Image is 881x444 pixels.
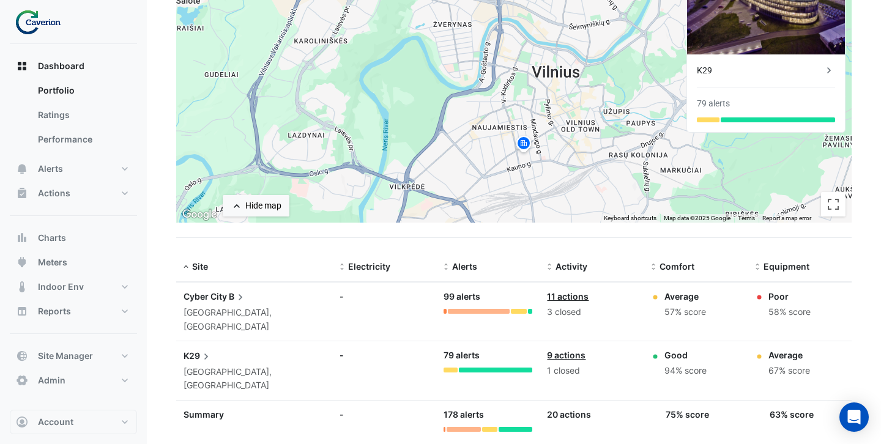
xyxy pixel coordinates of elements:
div: Average [664,290,706,303]
div: 3 closed [547,305,636,319]
div: 99 alerts [444,290,533,304]
app-icon: Alerts [16,163,28,175]
app-icon: Dashboard [16,60,28,72]
span: Electricity [348,261,390,272]
span: B [229,290,247,303]
app-icon: Actions [16,187,28,199]
app-icon: Site Manager [16,350,28,362]
img: Company Logo [15,10,70,34]
span: Indoor Env [38,281,84,293]
a: Ratings [28,103,137,127]
span: Alerts [452,261,477,272]
app-icon: Reports [16,305,28,317]
div: K29 [697,64,823,77]
span: Meters [38,256,67,268]
a: 11 actions [547,291,589,302]
a: Open this area in Google Maps (opens a new window) [179,207,220,223]
span: Reports [38,305,71,317]
span: Alerts [38,163,63,175]
app-icon: Charts [16,232,28,244]
app-icon: Admin [16,374,28,387]
div: Poor [768,290,811,303]
div: 75% score [666,408,709,421]
div: 94% score [664,364,707,378]
span: Account [38,416,73,428]
span: Site Manager [38,350,93,362]
div: 79 alerts [697,97,730,110]
button: Indoor Env [10,275,137,299]
div: 67% score [768,364,810,378]
span: Admin [38,374,65,387]
div: - [340,408,429,421]
span: Activity [556,261,587,272]
span: Charts [38,232,66,244]
div: Good [664,349,707,361]
div: 58% score [768,305,811,319]
span: Map data ©2025 Google [664,215,730,221]
button: Keyboard shortcuts [604,214,656,223]
app-icon: Meters [16,256,28,268]
button: Alerts [10,157,137,181]
a: Terms (opens in new tab) [738,215,755,221]
span: Site [192,261,208,272]
app-icon: Indoor Env [16,281,28,293]
button: Meters [10,250,137,275]
img: site-pin.svg [514,135,533,156]
div: [GEOGRAPHIC_DATA], [GEOGRAPHIC_DATA] [184,365,325,393]
div: 178 alerts [444,408,533,422]
button: Dashboard [10,54,137,78]
button: Charts [10,226,137,250]
button: Actions [10,181,137,205]
div: 1 closed [547,364,636,378]
button: Site Manager [10,344,137,368]
span: K29 [184,349,212,362]
button: Account [10,410,137,434]
button: Reports [10,299,137,324]
div: 20 actions [547,408,636,421]
div: Open Intercom Messenger [839,402,869,432]
img: Google [179,207,220,223]
div: 63% score [770,408,814,421]
span: Actions [38,187,70,199]
div: Hide map [245,199,281,212]
div: Dashboard [10,78,137,157]
a: Portfolio [28,78,137,103]
div: 57% score [664,305,706,319]
span: Cyber City [184,291,227,302]
button: Toggle fullscreen view [821,192,846,216]
a: 9 actions [547,350,585,360]
div: 79 alerts [444,349,533,363]
span: Summary [184,409,224,420]
a: Performance [28,127,137,152]
div: Average [768,349,810,361]
div: - [340,290,429,303]
span: Equipment [764,261,809,272]
button: Admin [10,368,137,393]
div: - [340,349,429,361]
a: Report a map error [762,215,811,221]
span: Dashboard [38,60,84,72]
button: Hide map [223,195,289,216]
span: Comfort [660,261,694,272]
div: [GEOGRAPHIC_DATA], [GEOGRAPHIC_DATA] [184,306,325,334]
